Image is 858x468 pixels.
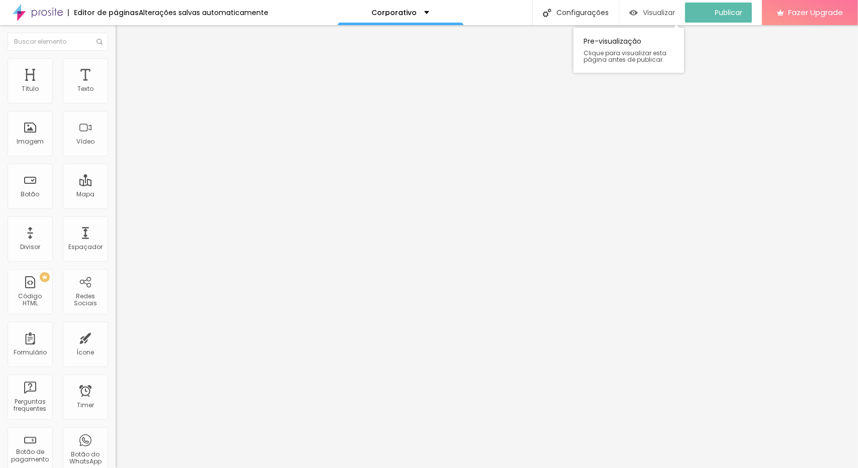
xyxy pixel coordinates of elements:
[22,85,39,92] div: Título
[68,9,139,16] div: Editor de páginas
[17,138,44,145] div: Imagem
[139,9,268,16] div: Alterações salvas automaticamente
[97,39,103,45] img: Icone
[788,8,843,17] span: Fazer Upgrade
[584,50,674,63] span: Clique para visualizar esta página antes de publicar.
[629,9,638,17] img: view-1.svg
[68,244,103,251] div: Espaçador
[8,33,108,51] input: Buscar elemento
[116,25,858,468] iframe: Editor
[619,3,685,23] button: Visualizar
[76,138,94,145] div: Vídeo
[643,9,675,17] span: Visualizar
[543,9,551,17] img: Icone
[20,244,40,251] div: Divisor
[715,9,742,17] span: Publicar
[65,293,105,307] div: Redes Sociais
[574,28,684,73] div: Pre-visualização
[10,293,50,307] div: Código HTML
[685,3,752,23] button: Publicar
[14,349,47,356] div: Formulário
[76,191,94,198] div: Mapa
[77,349,94,356] div: Ícone
[77,402,94,409] div: Timer
[371,9,417,16] p: Corporativo
[65,451,105,465] div: Botão do WhatsApp
[21,191,40,198] div: Botão
[77,85,93,92] div: Texto
[10,398,50,413] div: Perguntas frequentes
[10,448,50,463] div: Botão de pagamento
